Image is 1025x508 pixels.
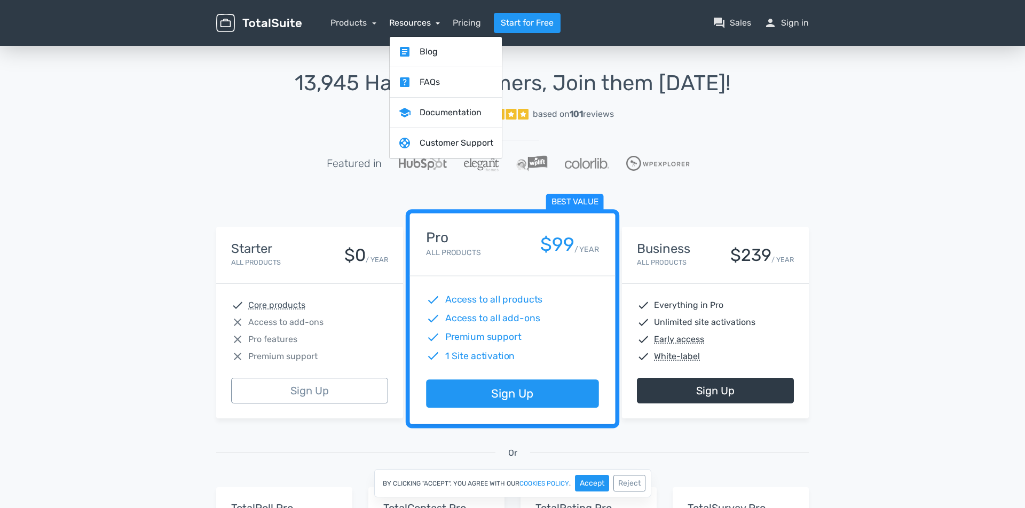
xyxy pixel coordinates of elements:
[637,316,650,329] span: check
[445,349,515,363] span: 1 Site activation
[426,380,598,408] a: Sign Up
[713,17,726,29] span: question_answer
[637,378,794,403] a: Sign Up
[426,293,440,307] span: check
[445,312,540,326] span: Access to all add-ons
[231,299,244,312] span: check
[231,378,388,403] a: Sign Up
[575,475,609,491] button: Accept
[389,18,440,28] a: Resources
[426,312,440,326] span: check
[546,194,604,211] span: Best value
[540,234,574,255] div: $99
[390,128,502,158] a: supportCustomer Support
[398,106,411,119] span: school
[654,350,700,363] abbr: White-label
[654,333,704,346] abbr: Early access
[533,108,614,121] div: based on reviews
[216,104,809,125] a: Excellent 5/5 based on101reviews
[771,255,794,265] small: / YEAR
[327,157,382,169] h5: Featured in
[390,98,502,128] a: schoolDocumentation
[654,299,723,312] span: Everything in Pro
[453,17,481,29] a: Pricing
[390,37,502,67] a: articleBlog
[637,333,650,346] span: check
[374,469,651,497] div: By clicking "Accept", you agree with our .
[654,316,755,329] span: Unlimited site activations
[231,350,244,363] span: close
[494,13,561,33] a: Start for Free
[248,350,318,363] span: Premium support
[764,17,809,29] a: personSign in
[637,242,690,256] h4: Business
[426,349,440,363] span: check
[216,14,302,33] img: TotalSuite for WordPress
[508,447,517,459] span: Or
[231,333,244,346] span: close
[330,18,376,28] a: Products
[626,156,690,171] img: WPExplorer
[764,17,777,29] span: person
[445,330,522,344] span: Premium support
[516,155,548,171] img: WPLift
[248,316,324,329] span: Access to add-ons
[398,137,411,149] span: support
[398,45,411,58] span: article
[426,248,480,257] small: All Products
[248,333,297,346] span: Pro features
[730,246,771,265] div: $239
[231,258,281,266] small: All Products
[390,67,502,98] a: help_centerFAQs
[248,299,305,312] abbr: Core products
[613,475,645,491] button: Reject
[637,350,650,363] span: check
[366,255,388,265] small: / YEAR
[426,230,480,245] h4: Pro
[231,316,244,329] span: close
[426,330,440,344] span: check
[399,156,447,170] img: Hubspot
[570,109,583,119] strong: 101
[519,480,569,487] a: cookies policy
[464,155,499,171] img: ElegantThemes
[398,76,411,89] span: help_center
[231,242,281,256] h4: Starter
[216,72,809,95] h1: 13,945 Happy Customers, Join them [DATE]!
[344,246,366,265] div: $0
[637,299,650,312] span: check
[574,244,599,255] small: / YEAR
[713,17,751,29] a: question_answerSales
[637,258,687,266] small: All Products
[445,293,543,307] span: Access to all products
[565,158,609,169] img: Colorlib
